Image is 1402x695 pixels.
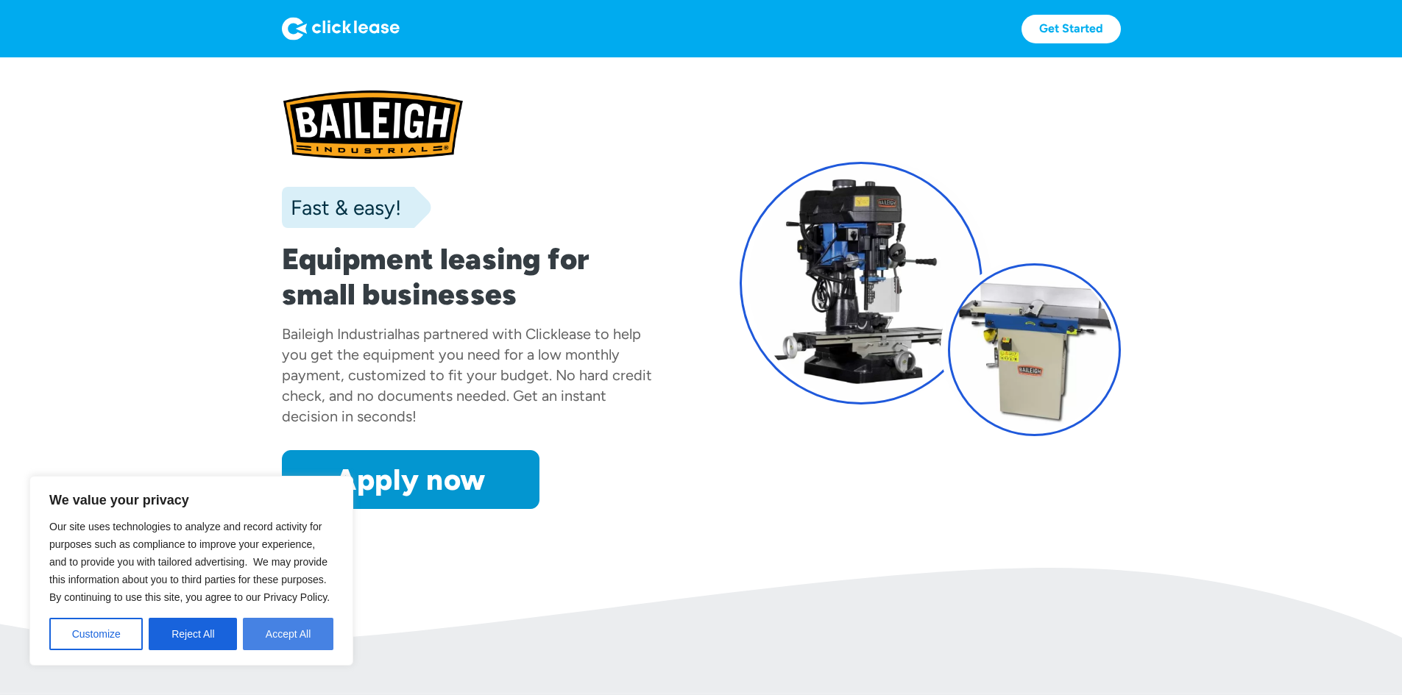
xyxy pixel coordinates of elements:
div: We value your privacy [29,476,353,666]
div: Baileigh Industrial [282,325,397,343]
a: Get Started [1022,15,1121,43]
a: Apply now [282,450,539,509]
span: Our site uses technologies to analyze and record activity for purposes such as compliance to impr... [49,521,330,603]
p: We value your privacy [49,491,333,509]
div: Fast & easy! [282,193,401,222]
div: has partnered with Clicklease to help you get the equipment you need for a low monthly payment, c... [282,325,652,425]
button: Reject All [149,618,237,650]
button: Customize [49,618,143,650]
button: Accept All [243,618,333,650]
h1: Equipment leasing for small businesses [282,241,663,312]
img: Logo [282,17,400,40]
